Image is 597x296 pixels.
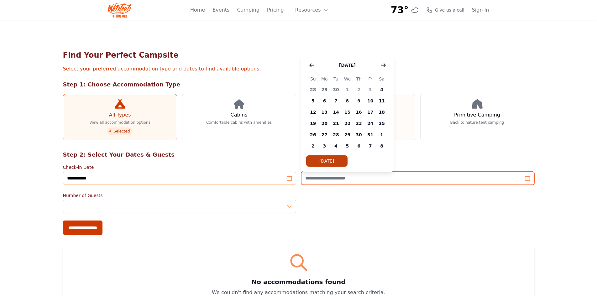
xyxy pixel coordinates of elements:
span: 8 [376,140,388,152]
span: 1 [342,84,353,95]
h2: Step 2: Select Your Dates & Guests [63,150,534,159]
img: Wildcat Logo [108,3,132,18]
span: 30 [353,129,365,140]
a: Sign In [472,6,489,14]
span: 29 [342,129,353,140]
span: We [342,75,353,83]
a: All Types View all accommodation options Selected [63,94,177,140]
a: Camping [237,6,259,14]
span: 14 [330,106,342,118]
a: Pricing [267,6,284,14]
span: Give us a call [435,7,464,13]
span: 3 [319,140,330,152]
h3: All Types [109,111,131,119]
h3: No accommodations found [71,278,527,286]
p: Back to nature tent camping [450,120,504,125]
span: 26 [307,129,319,140]
span: 10 [364,95,376,106]
span: 12 [307,106,319,118]
a: Primitive Camping Back to nature tent camping [420,94,534,140]
span: 21 [330,118,342,129]
span: 7 [364,140,376,152]
button: [DATE] [333,59,362,71]
span: Sa [376,75,388,83]
label: Check-in Date [63,164,296,170]
span: 18 [376,106,388,118]
span: Tu [330,75,342,83]
span: 28 [307,84,319,95]
p: Select your preferred accommodation type and dates to find available options. [63,65,534,73]
span: 16 [353,106,365,118]
span: 73° [391,4,409,16]
span: Fr [364,75,376,83]
span: 22 [342,118,353,129]
span: 3 [364,84,376,95]
span: 28 [330,129,342,140]
span: 2 [307,140,319,152]
h1: Find Your Perfect Campsite [63,50,534,60]
h2: Step 1: Choose Accommodation Type [63,80,534,89]
span: 24 [364,118,376,129]
span: Selected [107,127,132,135]
h3: Primitive Camping [454,111,500,119]
span: 31 [364,129,376,140]
span: 29 [319,84,330,95]
span: 13 [319,106,330,118]
span: 7 [330,95,342,106]
label: Number of Guests [63,192,296,199]
a: Cabins Comfortable cabins with amenities [182,94,296,140]
span: 17 [364,106,376,118]
button: [DATE] [306,155,348,167]
p: View all accommodation options [89,120,150,125]
span: 15 [342,106,353,118]
span: 1 [376,129,388,140]
span: 19 [307,118,319,129]
span: 27 [319,129,330,140]
span: 23 [353,118,365,129]
a: Home [190,6,205,14]
span: 4 [376,84,388,95]
span: 4 [330,140,342,152]
span: 11 [376,95,388,106]
span: Mo [319,75,330,83]
span: Su [307,75,319,83]
span: 6 [319,95,330,106]
span: 5 [307,95,319,106]
a: Events [212,6,229,14]
p: Comfortable cabins with amenities [206,120,272,125]
span: 20 [319,118,330,129]
button: Resources [291,4,332,16]
a: Give us a call [426,7,464,13]
span: 9 [353,95,365,106]
h3: Cabins [230,111,247,119]
span: 30 [330,84,342,95]
span: 6 [353,140,365,152]
span: 2 [353,84,365,95]
label: Check-out Date [301,164,534,170]
span: 8 [342,95,353,106]
span: 25 [376,118,388,129]
span: 5 [342,140,353,152]
span: Th [353,75,365,83]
